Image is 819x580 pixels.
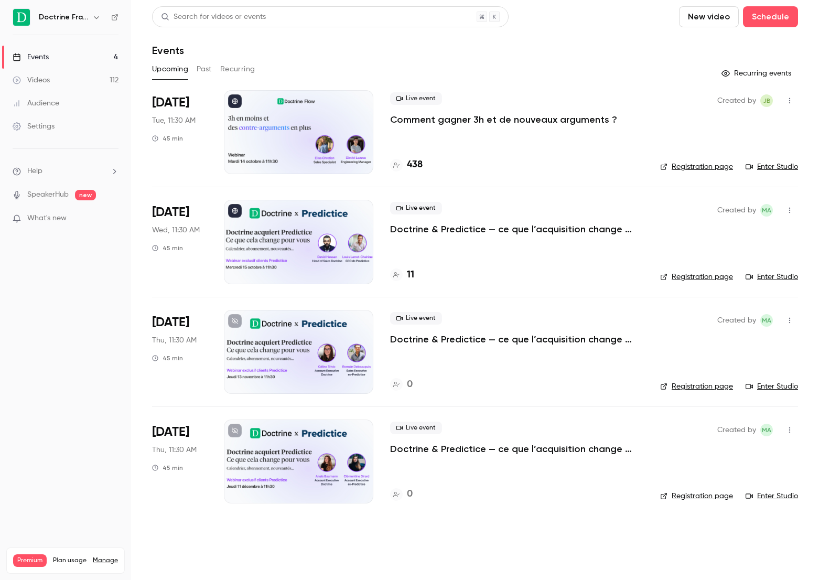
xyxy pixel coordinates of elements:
[717,94,756,107] span: Created by
[152,420,207,503] div: Dec 11 Thu, 11:30 AM (Europe/Paris)
[407,158,423,172] h4: 438
[53,556,87,565] span: Plan usage
[390,422,442,434] span: Live event
[717,314,756,327] span: Created by
[407,268,414,282] h4: 11
[152,94,189,111] span: [DATE]
[760,424,773,436] span: Marie Agard
[152,134,183,143] div: 45 min
[760,94,773,107] span: Justine Burel
[746,162,798,172] a: Enter Studio
[762,314,771,327] span: MA
[660,491,733,501] a: Registration page
[390,223,643,235] a: Doctrine & Predictice — ce que l’acquisition change pour vous - Session 1
[743,6,798,27] button: Schedule
[13,121,55,132] div: Settings
[390,312,442,325] span: Live event
[390,113,617,126] a: Comment gagner 3h et de nouveaux arguments ?
[152,115,196,126] span: Tue, 11:30 AM
[13,75,50,85] div: Videos
[390,333,643,346] a: Doctrine & Predictice — ce que l’acquisition change pour vous - Session 2
[27,166,42,177] span: Help
[220,61,255,78] button: Recurring
[390,158,423,172] a: 438
[717,424,756,436] span: Created by
[152,204,189,221] span: [DATE]
[390,268,414,282] a: 11
[152,335,197,346] span: Thu, 11:30 AM
[152,314,189,331] span: [DATE]
[93,556,118,565] a: Manage
[717,65,798,82] button: Recurring events
[13,9,30,26] img: Doctrine France
[390,378,413,392] a: 0
[197,61,212,78] button: Past
[106,214,118,223] iframe: Noticeable Trigger
[717,204,756,217] span: Created by
[390,487,413,501] a: 0
[152,310,207,394] div: Nov 13 Thu, 11:30 AM (Europe/Paris)
[152,354,183,362] div: 45 min
[660,381,733,392] a: Registration page
[152,200,207,284] div: Oct 15 Wed, 11:30 AM (Europe/Paris)
[390,92,442,105] span: Live event
[152,44,184,57] h1: Events
[679,6,739,27] button: New video
[75,190,96,200] span: new
[152,424,189,441] span: [DATE]
[407,378,413,392] h4: 0
[161,12,266,23] div: Search for videos or events
[152,445,197,455] span: Thu, 11:30 AM
[760,314,773,327] span: Marie Agard
[152,225,200,235] span: Wed, 11:30 AM
[152,464,183,472] div: 45 min
[13,98,59,109] div: Audience
[152,244,183,252] div: 45 min
[763,94,771,107] span: JB
[660,162,733,172] a: Registration page
[152,61,188,78] button: Upcoming
[407,487,413,501] h4: 0
[762,424,771,436] span: MA
[390,202,442,214] span: Live event
[660,272,733,282] a: Registration page
[760,204,773,217] span: Marie Agard
[27,213,67,224] span: What's new
[13,52,49,62] div: Events
[39,12,88,23] h6: Doctrine France
[390,443,643,455] a: Doctrine & Predictice — ce que l’acquisition change pour vous - Session 3
[27,189,69,200] a: SpeakerHub
[152,90,207,174] div: Oct 14 Tue, 11:30 AM (Europe/Paris)
[746,491,798,501] a: Enter Studio
[13,166,118,177] li: help-dropdown-opener
[746,272,798,282] a: Enter Studio
[13,554,47,567] span: Premium
[746,381,798,392] a: Enter Studio
[762,204,771,217] span: MA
